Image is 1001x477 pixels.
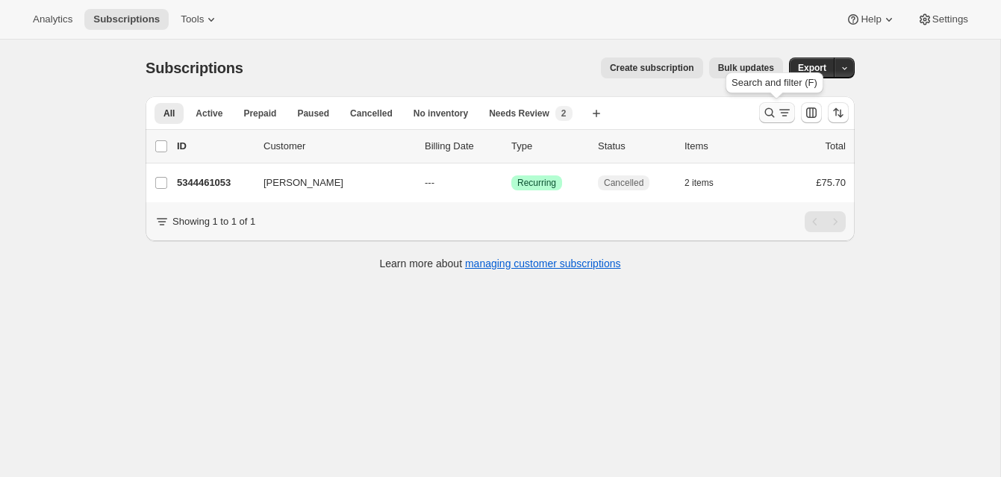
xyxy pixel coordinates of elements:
button: Help [837,9,905,30]
span: Export [798,62,826,74]
button: Create subscription [601,57,703,78]
span: [PERSON_NAME] [263,175,343,190]
span: All [163,107,175,119]
button: Settings [908,9,977,30]
div: IDCustomerBilling DateTypeStatusItemsTotal [177,139,846,154]
button: Analytics [24,9,81,30]
p: Learn more about [380,256,621,271]
span: Active [196,107,222,119]
p: ID [177,139,252,154]
span: Cancelled [350,107,393,119]
span: Subscriptions [93,13,160,25]
span: 2 items [685,177,714,189]
span: Create subscription [610,62,694,74]
button: Sort the results [828,102,849,123]
button: [PERSON_NAME] [255,171,404,195]
span: Prepaid [243,107,276,119]
span: £75.70 [816,177,846,188]
p: Total [826,139,846,154]
span: Subscriptions [146,60,243,76]
span: Help [861,13,881,25]
button: Search and filter results [759,102,795,123]
span: --- [425,177,434,188]
span: Paused [297,107,329,119]
p: Status [598,139,673,154]
button: Create new view [584,103,608,124]
p: 5344461053 [177,175,252,190]
p: Billing Date [425,139,499,154]
span: Bulk updates [718,62,774,74]
span: Cancelled [604,177,643,189]
button: Export [789,57,835,78]
span: 2 [561,107,567,119]
p: Showing 1 to 1 of 1 [172,214,255,229]
p: Customer [263,139,413,154]
span: Analytics [33,13,72,25]
span: Recurring [517,177,556,189]
span: No inventory [414,107,468,119]
div: 5344461053[PERSON_NAME]---SuccessRecurringCancelled2 items£75.70 [177,172,846,193]
button: Subscriptions [84,9,169,30]
div: Items [685,139,759,154]
span: Needs Review [489,107,549,119]
span: Settings [932,13,968,25]
button: Tools [172,9,228,30]
button: Customize table column order and visibility [801,102,822,123]
button: Bulk updates [709,57,783,78]
div: Type [511,139,586,154]
a: managing customer subscriptions [465,258,621,269]
button: 2 items [685,172,730,193]
span: Tools [181,13,204,25]
nav: Pagination [805,211,846,232]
